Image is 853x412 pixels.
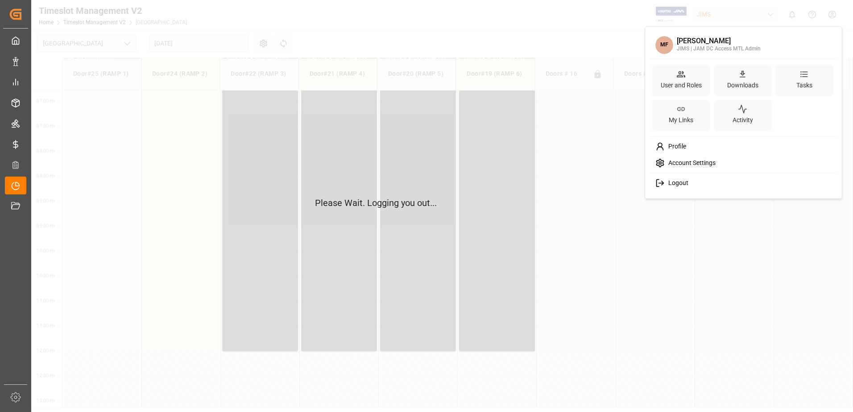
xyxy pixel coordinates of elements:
div: [PERSON_NAME] [677,37,761,45]
span: Account Settings [665,159,716,167]
div: Activity [731,114,755,127]
span: MF [655,36,673,54]
p: Please Wait. Logging you out... [315,196,538,210]
div: Tasks [795,79,814,92]
div: Downloads [725,79,760,92]
span: Profile [665,143,686,151]
span: Logout [665,179,688,187]
div: User and Roles [659,79,704,92]
div: My Links [667,114,695,127]
div: JIMS | JAM DC Access MTL Admin [677,45,761,53]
